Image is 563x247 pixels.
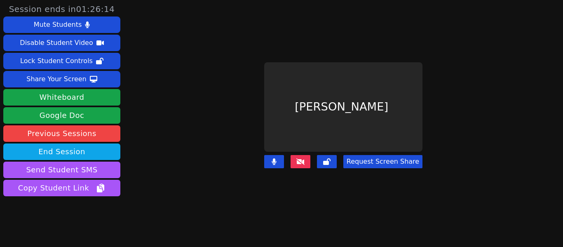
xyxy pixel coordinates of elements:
[3,53,120,69] button: Lock Student Controls
[20,36,93,49] div: Disable Student Video
[3,71,120,87] button: Share Your Screen
[26,73,87,86] div: Share Your Screen
[20,54,93,68] div: Lock Student Controls
[9,3,115,15] span: Session ends in
[3,143,120,160] button: End Session
[3,16,120,33] button: Mute Students
[3,180,120,196] button: Copy Student Link
[3,107,120,124] a: Google Doc
[34,18,82,31] div: Mute Students
[3,35,120,51] button: Disable Student Video
[3,125,120,142] a: Previous Sessions
[3,89,120,106] button: Whiteboard
[3,162,120,178] button: Send Student SMS
[264,62,422,151] div: [PERSON_NAME]
[76,4,115,14] time: 01:26:14
[343,155,422,168] button: Request Screen Share
[18,182,106,194] span: Copy Student Link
